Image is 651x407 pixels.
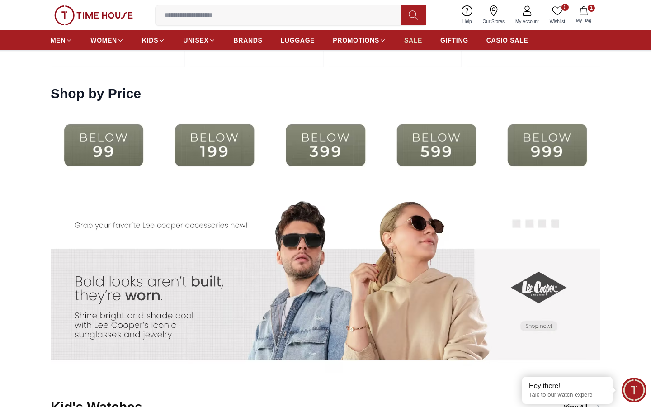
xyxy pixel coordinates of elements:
[440,32,468,48] a: GIFTING
[51,85,141,102] h2: Shop by Price
[90,32,124,48] a: WOMEN
[546,18,569,25] span: Wishlist
[383,111,490,179] img: ...
[54,5,133,25] img: ...
[494,111,600,179] img: ...
[572,17,595,24] span: My Bag
[544,4,571,27] a: 0Wishlist
[272,111,378,179] img: ...
[142,36,158,45] span: KIDS
[183,32,215,48] a: UNISEX
[234,36,263,45] span: BRANDS
[529,391,606,399] p: Talk to our watch expert!
[161,111,268,179] img: ...
[188,189,325,381] img: Banner Image
[571,5,597,26] button: 1My Bag
[90,36,117,45] span: WOMEN
[512,18,542,25] span: My Account
[51,189,188,381] img: Banner Image
[142,32,165,48] a: KIDS
[281,32,315,48] a: LUGGAGE
[486,32,528,48] a: CASIO SALE
[477,4,510,27] a: Our Stores
[440,36,468,45] span: GIFTING
[51,111,157,179] img: ...
[457,4,477,27] a: Help
[234,32,263,48] a: BRANDS
[459,18,476,25] span: Help
[333,36,379,45] span: PROMOTIONS
[51,32,72,48] a: MEN
[325,189,463,381] img: Banner Image
[561,4,569,11] span: 0
[404,32,422,48] a: SALE
[463,189,600,381] img: Banner Image
[281,36,315,45] span: LUGGAGE
[183,36,208,45] span: UNISEX
[404,36,422,45] span: SALE
[529,381,606,390] div: Hey there!
[588,5,595,12] span: 1
[333,32,386,48] a: PROMOTIONS
[622,378,646,402] div: Chat Widget
[479,18,508,25] span: Our Stores
[51,36,66,45] span: MEN
[486,36,528,45] span: CASIO SALE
